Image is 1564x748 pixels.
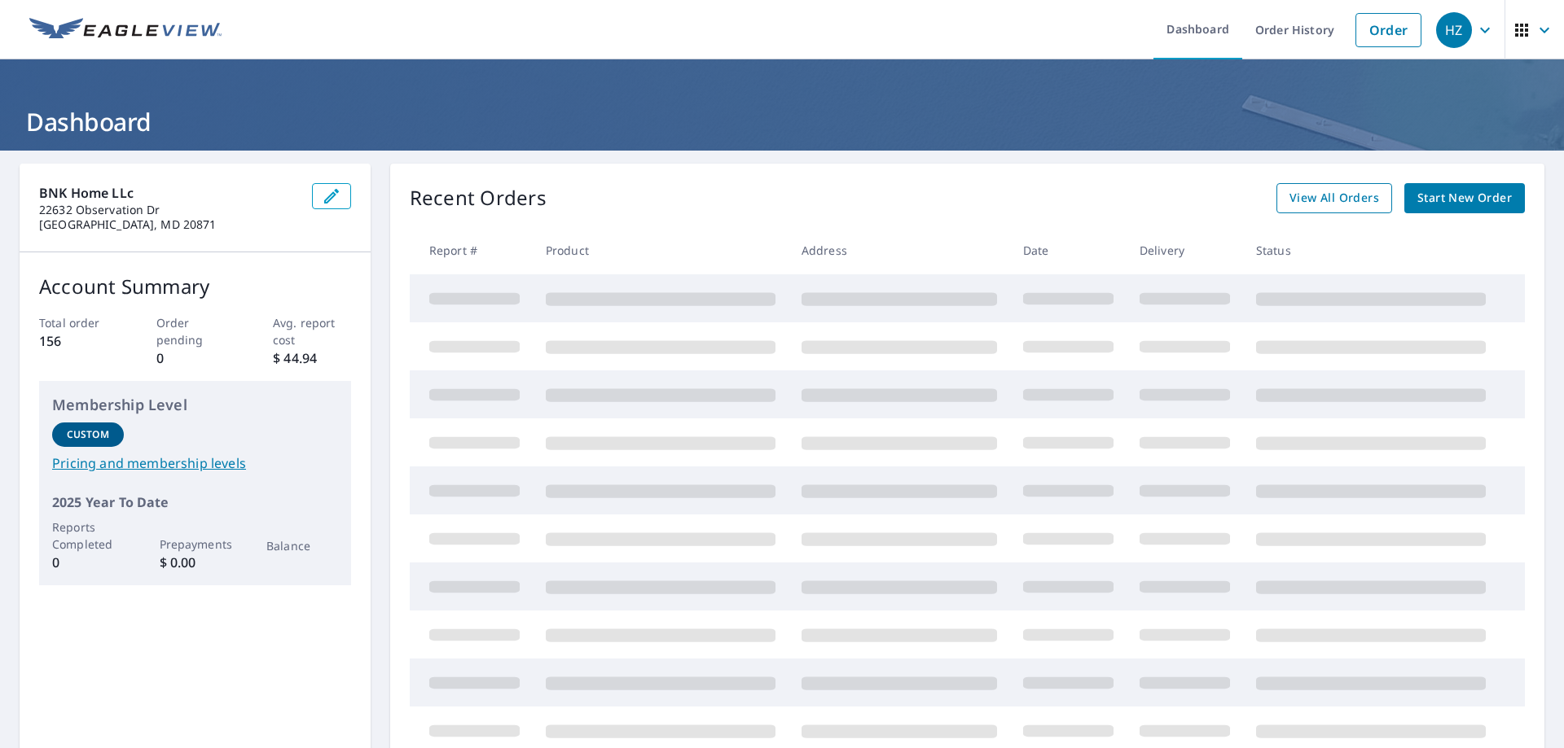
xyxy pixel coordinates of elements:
p: Membership Level [52,394,338,416]
p: Reports Completed [52,518,124,553]
h1: Dashboard [20,105,1544,138]
span: Start New Order [1417,188,1512,208]
p: Total order [39,314,117,331]
p: 22632 Observation Dr [39,203,299,217]
p: Balance [266,537,338,554]
th: Delivery [1127,226,1243,274]
a: Order [1355,13,1421,47]
a: View All Orders [1276,183,1392,213]
th: Address [789,226,1010,274]
span: View All Orders [1289,188,1379,208]
p: Account Summary [39,272,351,301]
p: $ 0.00 [160,553,231,572]
a: Start New Order [1404,183,1525,213]
th: Status [1243,226,1499,274]
p: 2025 Year To Date [52,492,338,512]
p: [GEOGRAPHIC_DATA], MD 20871 [39,217,299,232]
a: Pricing and membership levels [52,453,338,473]
img: EV Logo [29,18,222,42]
p: BNK home LLc [39,183,299,203]
th: Date [1010,226,1127,274]
div: HZ [1436,12,1472,48]
th: Product [533,226,789,274]
p: Avg. report cost [273,314,351,348]
p: 156 [39,331,117,351]
p: $ 44.94 [273,348,351,368]
p: 0 [156,348,235,368]
p: Prepayments [160,536,231,553]
p: Custom [67,427,109,442]
th: Report # [410,226,533,274]
p: 0 [52,553,124,572]
p: Recent Orders [410,183,547,213]
p: Order pending [156,314,235,348]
